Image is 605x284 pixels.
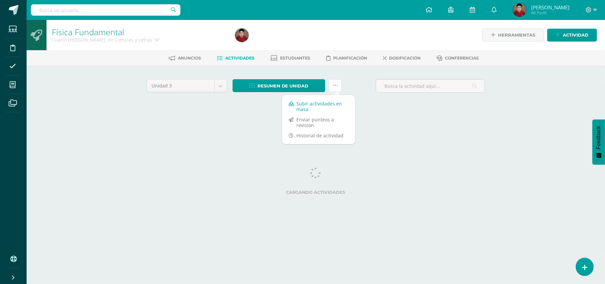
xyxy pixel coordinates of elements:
span: Actividades [225,56,254,61]
a: Unidad 3 [147,79,227,92]
span: Anuncios [178,56,201,61]
a: Anuncios [169,53,201,64]
img: ab2d6c100016afff9ed89ba3528ecf10.png [513,3,526,17]
a: Conferencias [437,53,479,64]
a: Estudiantes [270,53,310,64]
a: Herramientas [482,29,544,42]
button: Feedback - Mostrar encuesta [592,119,605,165]
span: Resumen de unidad [257,80,309,92]
a: Historial de actividad [282,130,355,141]
a: Actividades [217,53,254,64]
span: Planificación [333,56,367,61]
a: Actividad [547,29,597,42]
a: Dosificación [383,53,421,64]
a: Subir actividades en masa [282,98,355,114]
span: Actividad [563,29,588,41]
span: Herramientas [498,29,535,41]
span: Mi Perfil [531,10,569,16]
span: Unidad 3 [152,79,209,92]
input: Busca la actividad aquí... [376,79,485,92]
a: Física Fundamental [52,26,124,38]
a: Planificación [326,53,367,64]
span: Conferencias [445,56,479,61]
a: Resumen de unidad [233,79,325,92]
a: Enviar punteos a revision [282,114,355,130]
span: Estudiantes [280,56,310,61]
div: Cuarto Bach. en Ciencias y Letras 'A' [52,37,227,43]
label: Cargando actividades [147,190,485,195]
span: Dosificación [389,56,421,61]
span: Feedback [596,126,602,149]
span: [PERSON_NAME] [531,4,569,11]
input: Busca un usuario... [31,4,180,16]
h1: Física Fundamental [52,27,227,37]
img: ab2d6c100016afff9ed89ba3528ecf10.png [235,29,249,42]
